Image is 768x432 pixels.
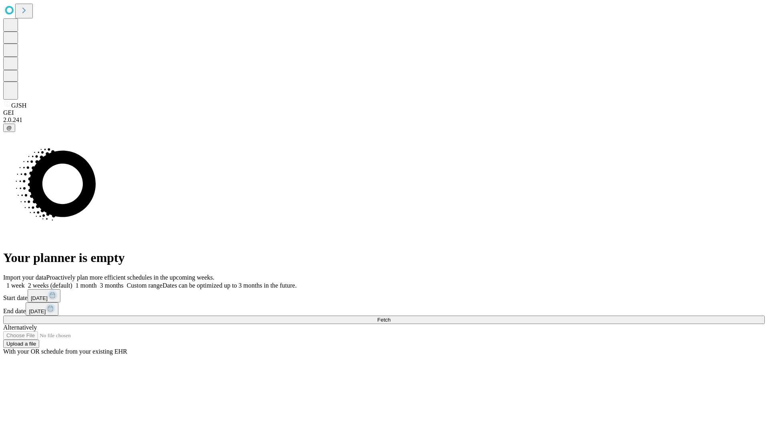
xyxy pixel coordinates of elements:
span: Fetch [377,317,390,323]
span: Proactively plan more efficient schedules in the upcoming weeks. [46,274,214,281]
span: Dates can be optimized up to 3 months in the future. [162,282,296,289]
div: Start date [3,289,765,302]
div: 2.0.241 [3,116,765,124]
div: GEI [3,109,765,116]
button: [DATE] [28,289,60,302]
span: [DATE] [29,308,46,314]
h1: Your planner is empty [3,250,765,265]
button: [DATE] [26,302,58,316]
span: GJSH [11,102,26,109]
span: 1 month [76,282,97,289]
button: Upload a file [3,340,39,348]
span: Alternatively [3,324,37,331]
span: 1 week [6,282,25,289]
span: 3 months [100,282,124,289]
button: Fetch [3,316,765,324]
span: @ [6,125,12,131]
span: Custom range [127,282,162,289]
span: [DATE] [31,295,48,301]
span: 2 weeks (default) [28,282,72,289]
div: End date [3,302,765,316]
span: Import your data [3,274,46,281]
button: @ [3,124,15,132]
span: With your OR schedule from your existing EHR [3,348,127,355]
